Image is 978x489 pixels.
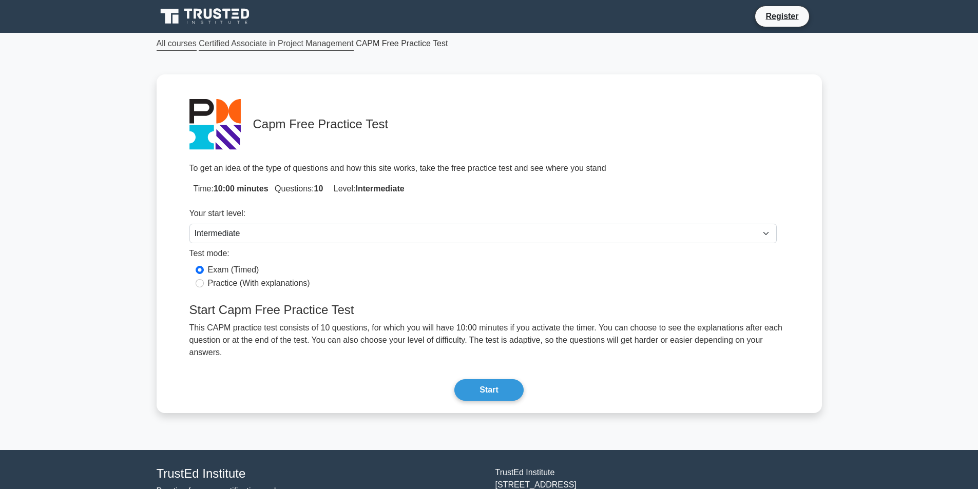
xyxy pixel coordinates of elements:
[253,117,789,132] h4: Capm Free Practice Test
[454,379,523,401] button: Start
[189,183,789,195] p: Time:
[356,184,405,193] strong: Intermediate
[157,37,197,51] a: All courses
[189,162,606,174] p: To get an idea of the type of questions and how this site works, take the free practice test and ...
[208,277,310,289] label: Practice (With explanations)
[189,207,777,224] div: Your start level:
[208,264,259,276] label: Exam (Timed)
[189,247,777,264] div: Test mode:
[183,322,795,359] p: This CAPM practice test consists of 10 questions, for which you will have 10:00 minutes if you ac...
[214,184,269,193] strong: 10:00 minutes
[183,303,795,318] h4: Start Capm Free Practice Test
[314,184,323,193] strong: 10
[271,184,323,193] span: Questions:
[157,466,483,481] h4: TrustEd Institute
[759,10,804,23] a: Register
[199,37,353,51] a: Certified Associate in Project Management
[330,184,405,193] span: Level:
[150,37,828,50] div: CAPM Free Practice Test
